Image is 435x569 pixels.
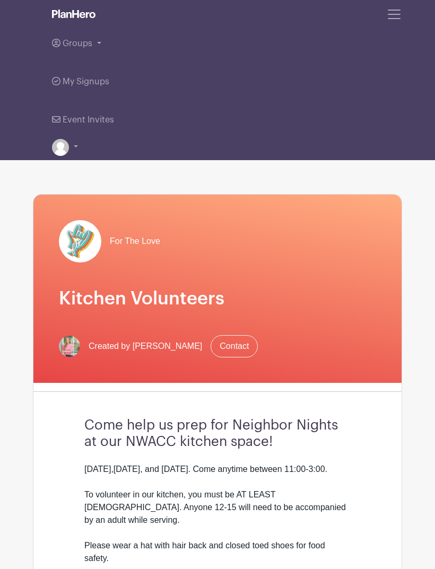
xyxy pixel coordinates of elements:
[63,116,114,124] span: Event Invites
[110,235,160,248] span: For The Love
[211,335,258,357] a: Contact
[59,220,101,262] img: pageload-spinner.gif
[52,139,69,156] img: default-ce2991bfa6775e67f084385cd625a349d9dcbb7a52a09fb2fda1e96e2d18dcdb.png
[59,336,80,357] img: 2x2%20headshot.png
[84,417,351,450] h3: Come help us prep for Neighbor Nights at our NWACC kitchen space!
[52,63,109,101] a: My Signups
[59,288,376,310] h1: Kitchen Volunteers
[380,4,408,24] button: Toggle navigation
[52,10,95,18] img: logo_white-6c42ec7e38ccf1d336a20a19083b03d10ae64f83f12c07503d8b9e83406b4c7d.svg
[84,463,351,488] div: [DATE],[DATE], and [DATE]. Come anytime between 11:00-3:00.
[84,488,351,539] div: To volunteer in our kitchen, you must be AT LEAST [DEMOGRAPHIC_DATA]. Anyone 12-15 will need to b...
[63,39,92,48] span: Groups
[89,340,202,353] span: Created by [PERSON_NAME]
[63,77,109,86] span: My Signups
[52,24,383,63] a: Groups
[52,101,114,139] a: Event Invites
